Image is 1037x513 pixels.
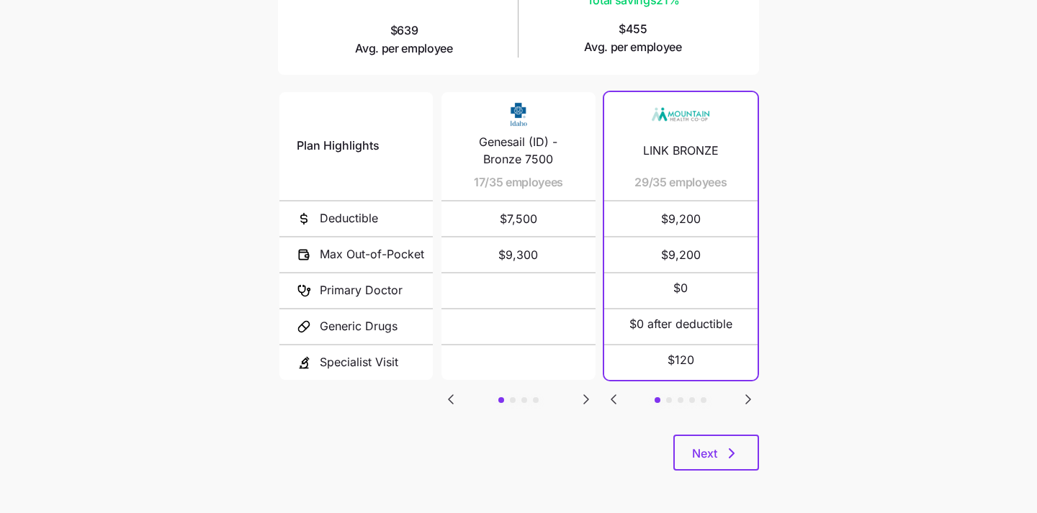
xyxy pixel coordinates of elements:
[355,40,453,58] span: Avg. per employee
[577,390,596,409] button: Go to next slide
[739,390,758,409] button: Go to next slide
[320,245,424,263] span: Max Out-of-Pocket
[355,22,453,58] span: $639
[673,435,759,471] button: Next
[442,391,459,408] svg: Go to previous slide
[320,281,403,299] span: Primary Doctor
[692,445,717,462] span: Next
[584,20,682,56] span: $455
[673,279,688,297] span: $0
[459,237,578,272] span: $9,300
[584,38,682,56] span: Avg. per employee
[320,209,378,227] span: Deductible
[652,101,709,128] img: Carrier
[643,142,719,160] span: LINK BRONZE
[441,390,460,409] button: Go to previous slide
[605,391,622,408] svg: Go to previous slide
[621,201,740,236] span: $9,200
[297,137,380,155] span: Plan Highlights
[604,390,623,409] button: Go to previous slide
[490,101,547,128] img: Carrier
[474,173,563,191] span: 17/35 employees
[740,391,757,408] svg: Go to next slide
[629,315,732,333] span: $0 after deductible
[668,351,694,369] span: $120
[459,201,578,236] span: $7,500
[578,391,595,408] svg: Go to next slide
[320,317,398,335] span: Generic Drugs
[621,237,740,272] span: $9,200
[634,173,727,191] span: 29/35 employees
[320,353,398,371] span: Specialist Visit
[459,133,578,169] span: Genesail (ID) - Bronze 7500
